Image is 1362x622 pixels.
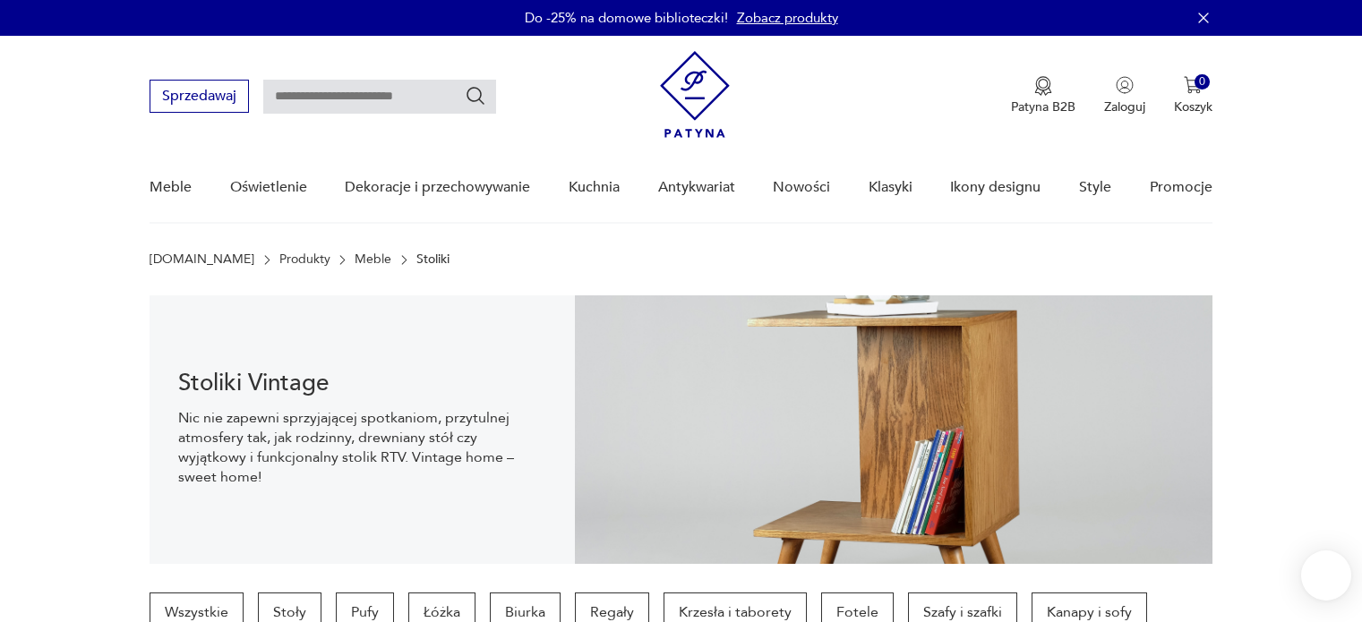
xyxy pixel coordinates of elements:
[525,9,728,27] p: Do -25% na domowe biblioteczki!
[150,80,249,113] button: Sprzedawaj
[355,252,391,267] a: Meble
[575,295,1212,564] img: 2a258ee3f1fcb5f90a95e384ca329760.jpg
[737,9,838,27] a: Zobacz produkty
[773,153,830,222] a: Nowości
[1150,153,1212,222] a: Promocje
[1011,76,1075,115] a: Ikona medaluPatyna B2B
[150,91,249,104] a: Sprzedawaj
[279,252,330,267] a: Produkty
[416,252,450,267] p: Stoliki
[150,252,254,267] a: [DOMAIN_NAME]
[1079,153,1111,222] a: Style
[1301,550,1351,601] iframe: Smartsupp widget button
[345,153,530,222] a: Dekoracje i przechowywanie
[230,153,307,222] a: Oświetlenie
[1116,76,1134,94] img: Ikonka użytkownika
[869,153,912,222] a: Klasyki
[465,85,486,107] button: Szukaj
[150,153,192,222] a: Meble
[1174,98,1212,115] p: Koszyk
[1104,98,1145,115] p: Zaloguj
[1104,76,1145,115] button: Zaloguj
[178,408,546,487] p: Nic nie zapewni sprzyjającej spotkaniom, przytulnej atmosfery tak, jak rodzinny, drewniany stół c...
[569,153,620,222] a: Kuchnia
[178,372,546,394] h1: Stoliki Vintage
[950,153,1041,222] a: Ikony designu
[1034,76,1052,96] img: Ikona medalu
[1011,98,1075,115] p: Patyna B2B
[1184,76,1202,94] img: Ikona koszyka
[660,51,730,138] img: Patyna - sklep z meblami i dekoracjami vintage
[1195,74,1210,89] div: 0
[1011,76,1075,115] button: Patyna B2B
[1174,76,1212,115] button: 0Koszyk
[658,153,735,222] a: Antykwariat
